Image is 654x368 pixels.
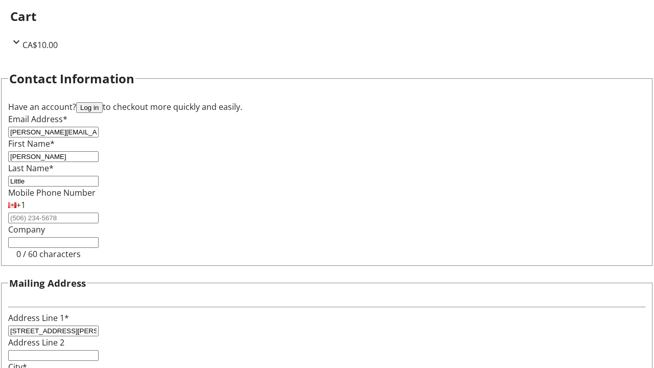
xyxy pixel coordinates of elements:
[8,101,646,113] div: Have an account? to checkout more quickly and easily.
[8,163,54,174] label: Last Name*
[8,187,96,198] label: Mobile Phone Number
[16,248,81,260] tr-character-limit: 0 / 60 characters
[9,70,134,88] h2: Contact Information
[8,213,99,223] input: (506) 234-5678
[8,337,64,348] label: Address Line 2
[9,276,86,290] h3: Mailing Address
[8,138,55,149] label: First Name*
[8,326,99,336] input: Address
[76,102,103,113] button: Log in
[8,312,69,324] label: Address Line 1*
[8,224,45,235] label: Company
[10,7,644,26] h2: Cart
[22,39,58,51] span: CA$10.00
[8,113,67,125] label: Email Address*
